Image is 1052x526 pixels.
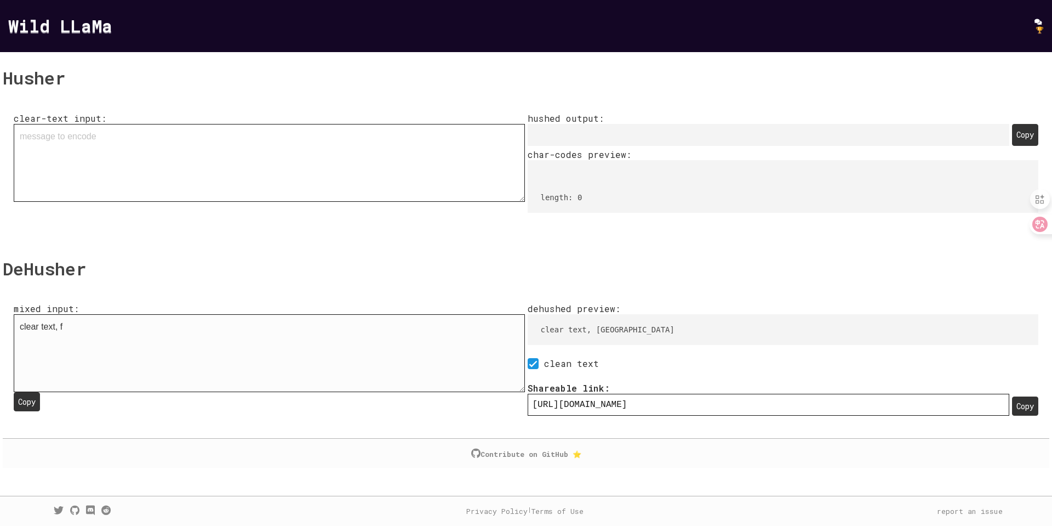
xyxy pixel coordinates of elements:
pre: clear text, [GEOGRAPHIC_DATA] [528,314,1039,345]
pre: length: 0 [528,182,1039,213]
label: char-codes preview: [528,149,1039,213]
a: report an issue [937,506,1003,516]
label: dehushed preview: [528,303,1039,345]
label: hushed output: [528,112,1039,213]
textarea: clear-text input: [14,124,525,202]
label: clear-text input: [14,112,525,213]
div: | [466,506,584,516]
textarea: mixed input:Copy [14,314,525,392]
input: Shareable link: [528,394,1010,416]
div: Copy [1012,124,1038,146]
a: Privacy Policy [466,506,528,516]
a: Contribute on GitHub ⭐️ [471,447,581,460]
a: Wild LLaMa [8,14,112,37]
span: 🏆 [1036,25,1044,34]
span: clean text [539,358,599,369]
div: Copy [14,392,40,411]
h1: Husher [3,55,1049,101]
div: Copy [1012,397,1038,416]
h1: DeHusher [3,246,1049,292]
a: Terms of Use [531,506,584,516]
label: Shareable link: [528,382,1010,416]
label: mixed input: [14,303,525,416]
span: Contribute on GitHub ⭐️ [481,449,581,459]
